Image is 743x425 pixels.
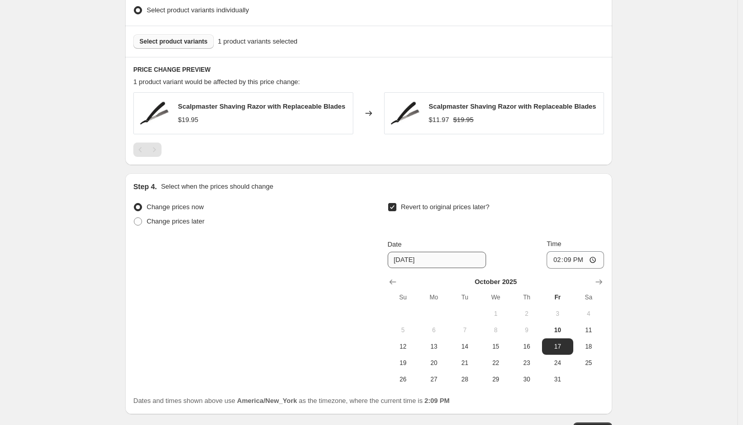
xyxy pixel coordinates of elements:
[388,240,401,248] span: Date
[577,310,600,318] span: 4
[388,289,418,306] th: Sunday
[418,338,449,355] button: Monday October 13 2025
[449,322,480,338] button: Tuesday October 7 2025
[392,342,414,351] span: 12
[453,326,476,334] span: 7
[480,371,511,388] button: Wednesday October 29 2025
[515,293,538,301] span: Th
[388,252,486,268] input: 10/10/2025
[515,375,538,383] span: 30
[573,338,604,355] button: Saturday October 18 2025
[133,181,157,192] h2: Step 4.
[139,37,208,46] span: Select product variants
[480,306,511,322] button: Wednesday October 1 2025
[515,359,538,367] span: 23
[418,289,449,306] th: Monday
[547,251,604,269] input: 12:00
[453,375,476,383] span: 28
[392,326,414,334] span: 5
[511,338,542,355] button: Thursday October 16 2025
[453,293,476,301] span: Tu
[133,143,162,157] nav: Pagination
[425,397,450,404] b: 2:09 PM
[515,342,538,351] span: 16
[485,293,507,301] span: We
[178,103,346,110] span: Scalpmaster Shaving Razor with Replaceable Blades
[392,359,414,367] span: 19
[449,355,480,371] button: Tuesday October 21 2025
[542,338,573,355] button: Friday October 17 2025
[453,342,476,351] span: 14
[592,275,606,289] button: Show next month, November 2025
[511,306,542,322] button: Thursday October 2 2025
[388,338,418,355] button: Sunday October 12 2025
[511,355,542,371] button: Thursday October 23 2025
[147,6,249,14] span: Select product variants individually
[418,355,449,371] button: Monday October 20 2025
[133,66,604,74] h6: PRICE CHANGE PREVIEW
[392,375,414,383] span: 26
[388,322,418,338] button: Sunday October 5 2025
[178,115,198,125] div: $19.95
[485,326,507,334] span: 8
[577,359,600,367] span: 25
[515,326,538,334] span: 9
[480,289,511,306] th: Wednesday
[423,359,445,367] span: 20
[542,355,573,371] button: Friday October 24 2025
[423,342,445,351] span: 13
[139,98,170,129] img: SM2009_80x.jpg
[485,359,507,367] span: 22
[423,326,445,334] span: 6
[573,306,604,322] button: Saturday October 4 2025
[386,275,400,289] button: Show previous month, September 2025
[542,371,573,388] button: Friday October 31 2025
[429,103,596,110] span: Scalpmaster Shaving Razor with Replaceable Blades
[429,115,449,125] div: $11.97
[546,359,569,367] span: 24
[546,310,569,318] span: 3
[542,306,573,322] button: Friday October 3 2025
[390,98,420,129] img: SM2009_80x.jpg
[401,203,490,211] span: Revert to original prices later?
[133,397,450,404] span: Dates and times shown above use as the timezone, where the current time is
[577,293,600,301] span: Sa
[511,322,542,338] button: Thursday October 9 2025
[542,289,573,306] th: Friday
[573,355,604,371] button: Saturday October 25 2025
[388,355,418,371] button: Sunday October 19 2025
[237,397,297,404] b: America/New_York
[577,326,600,334] span: 11
[485,375,507,383] span: 29
[147,217,205,225] span: Change prices later
[423,375,445,383] span: 27
[547,240,561,248] span: Time
[480,322,511,338] button: Wednesday October 8 2025
[485,342,507,351] span: 15
[418,322,449,338] button: Monday October 6 2025
[515,310,538,318] span: 2
[577,342,600,351] span: 18
[218,36,297,47] span: 1 product variants selected
[449,338,480,355] button: Tuesday October 14 2025
[542,322,573,338] button: Today Friday October 10 2025
[546,326,569,334] span: 10
[133,78,300,86] span: 1 product variant would be affected by this price change:
[480,338,511,355] button: Wednesday October 15 2025
[573,289,604,306] th: Saturday
[161,181,273,192] p: Select when the prices should change
[511,289,542,306] th: Thursday
[449,289,480,306] th: Tuesday
[449,371,480,388] button: Tuesday October 28 2025
[147,203,204,211] span: Change prices now
[418,371,449,388] button: Monday October 27 2025
[546,293,569,301] span: Fr
[423,293,445,301] span: Mo
[388,371,418,388] button: Sunday October 26 2025
[546,375,569,383] span: 31
[133,34,214,49] button: Select product variants
[573,322,604,338] button: Saturday October 11 2025
[480,355,511,371] button: Wednesday October 22 2025
[453,115,474,125] strike: $19.95
[485,310,507,318] span: 1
